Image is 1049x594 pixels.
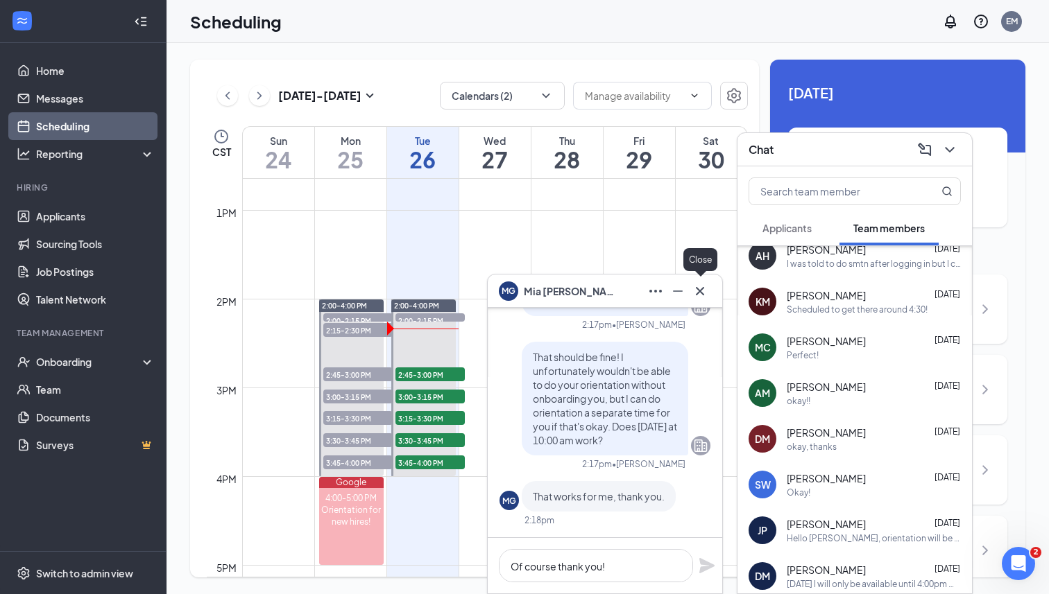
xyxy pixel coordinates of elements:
[935,289,960,299] span: [DATE]
[531,148,603,171] h1: 28
[676,127,747,178] a: August 30, 2025
[756,295,770,308] div: KM
[323,455,393,469] span: 3:45-4:00 PM
[17,566,31,580] svg: Settings
[749,178,914,204] input: Search team member
[499,549,693,582] textarea: Of course thank you!
[395,313,465,327] span: 2:00-2:15 PM
[756,249,769,263] div: AH
[319,504,384,527] div: Orientation for new hires!
[612,458,685,470] span: • [PERSON_NAME]
[787,395,810,407] div: okay!!
[214,383,239,398] div: 3pm
[394,301,439,311] span: 2:00-4:00 PM
[190,10,282,33] h1: Scheduling
[36,566,133,580] div: Switch to admin view
[243,148,314,171] h1: 24
[612,319,685,331] span: • [PERSON_NAME]
[315,148,386,171] h1: 25
[935,518,960,528] span: [DATE]
[935,426,960,437] span: [DATE]
[36,85,155,112] a: Messages
[977,381,993,398] svg: ChevronRight
[699,557,715,574] svg: Plane
[502,495,516,507] div: MG
[788,82,1007,103] span: [DATE]
[395,411,465,425] span: 3:15-3:30 PM
[692,283,708,299] svg: Cross
[645,280,667,302] button: Ellipses
[387,127,459,178] a: August 26, 2025
[387,134,459,148] div: Tue
[36,286,155,313] a: Talent Network
[582,458,612,470] div: 2:17pm
[977,301,993,317] svg: ChevronRight
[787,380,866,394] span: [PERSON_NAME]
[36,376,155,403] a: Team
[935,472,960,482] span: [DATE]
[647,283,664,299] svg: Ellipses
[1002,547,1035,580] iframe: Intercom live chat
[692,437,709,454] svg: Company
[935,243,960,254] span: [DATE]
[212,145,231,159] span: CST
[787,517,866,531] span: [PERSON_NAME]
[787,471,866,485] span: [PERSON_NAME]
[243,134,314,148] div: Sun
[36,230,155,258] a: Sourcing Tools
[214,294,239,309] div: 2pm
[755,386,770,400] div: AM
[319,492,384,504] div: 4:00-5:00 PM
[440,82,565,110] button: Calendars (2)ChevronDown
[533,351,677,446] span: That should be fine! I unfortunately wouldn't be able to do your orientation without onboarding y...
[214,205,239,220] div: 1pm
[762,222,812,234] span: Applicants
[973,13,989,30] svg: QuestionInfo
[942,13,959,30] svg: Notifications
[36,112,155,140] a: Scheduling
[278,88,361,103] h3: [DATE] - [DATE]
[315,127,386,178] a: August 25, 2025
[17,182,152,193] div: Hiring
[755,478,771,491] div: SW
[531,134,603,148] div: Thu
[36,57,155,85] a: Home
[213,128,230,145] svg: Clock
[1006,15,1018,27] div: EM
[361,87,378,104] svg: SmallChevronDown
[604,127,675,178] a: August 29, 2025
[787,334,866,348] span: [PERSON_NAME]
[914,139,936,161] button: ComposeMessage
[977,462,993,478] svg: ChevronRight
[217,85,238,106] button: ChevronLeft
[531,127,603,178] a: August 28, 2025
[1030,547,1041,558] span: 2
[977,542,993,559] svg: ChevronRight
[787,243,866,256] span: [PERSON_NAME]
[214,471,239,487] div: 4pm
[676,148,747,171] h1: 30
[323,433,393,447] span: 3:30-3:45 PM
[524,514,554,526] div: 2:18pm
[322,301,367,311] span: 2:00-4:00 PM
[755,569,770,583] div: DM
[214,560,239,575] div: 5pm
[787,487,810,498] div: Okay!
[683,248,717,271] div: Close
[787,288,866,302] span: [PERSON_NAME]
[459,127,531,178] a: August 27, 2025
[36,355,143,369] div: Onboarding
[670,283,686,299] svg: Minimize
[758,523,767,537] div: JP
[221,87,234,104] svg: ChevronLeft
[395,367,465,381] span: 2:45-3:00 PM
[395,433,465,447] span: 3:30-3:45 PM
[253,87,266,104] svg: ChevronRight
[604,148,675,171] h1: 29
[689,280,711,302] button: Cross
[787,349,819,361] div: Perfect!
[787,532,961,544] div: Hello [PERSON_NAME], orientation will be [DATE] at 5:00! I'll see you there!
[667,280,689,302] button: Minimize
[676,134,747,148] div: Sat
